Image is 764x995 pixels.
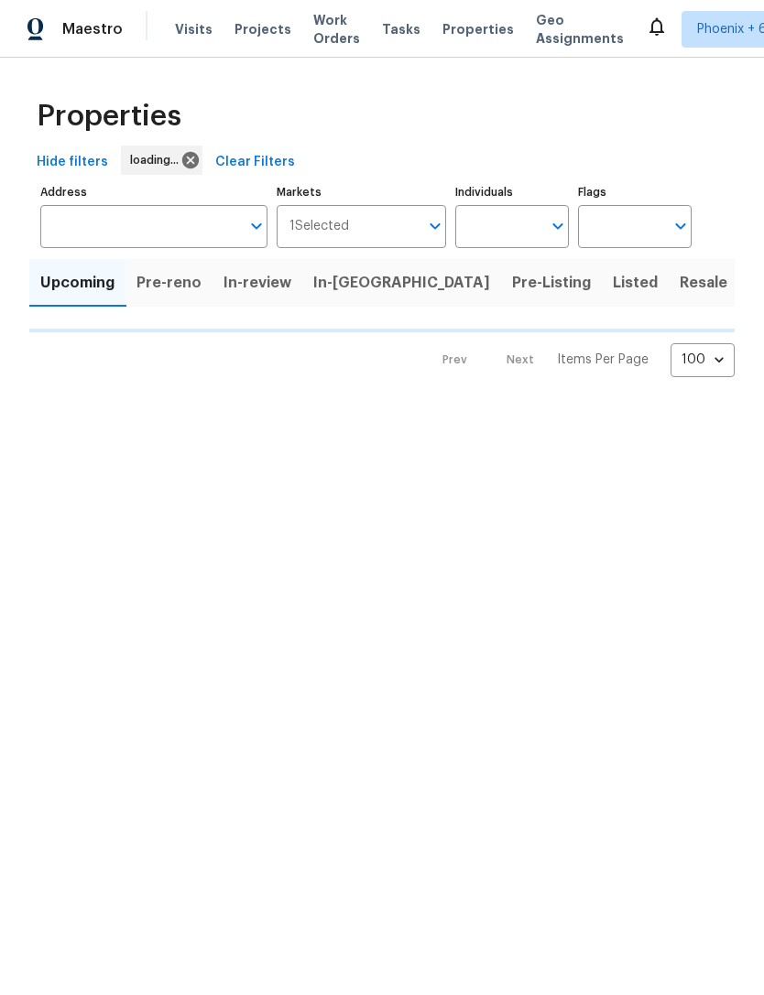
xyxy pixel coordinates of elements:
[235,20,291,38] span: Projects
[224,270,291,296] span: In-review
[136,270,202,296] span: Pre-reno
[37,107,181,125] span: Properties
[578,187,692,198] label: Flags
[536,11,624,48] span: Geo Assignments
[422,213,448,239] button: Open
[512,270,591,296] span: Pre-Listing
[208,146,302,179] button: Clear Filters
[613,270,658,296] span: Listed
[455,187,569,198] label: Individuals
[425,343,735,377] nav: Pagination Navigation
[313,11,360,48] span: Work Orders
[40,187,267,198] label: Address
[442,20,514,38] span: Properties
[545,213,571,239] button: Open
[40,270,115,296] span: Upcoming
[557,351,649,369] p: Items Per Page
[121,146,202,175] div: loading...
[382,23,420,36] span: Tasks
[671,336,735,384] div: 100
[215,151,295,174] span: Clear Filters
[244,213,269,239] button: Open
[289,219,349,234] span: 1 Selected
[680,270,727,296] span: Resale
[37,151,108,174] span: Hide filters
[277,187,447,198] label: Markets
[175,20,213,38] span: Visits
[62,20,123,38] span: Maestro
[313,270,490,296] span: In-[GEOGRAPHIC_DATA]
[130,151,186,169] span: loading...
[29,146,115,179] button: Hide filters
[668,213,693,239] button: Open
